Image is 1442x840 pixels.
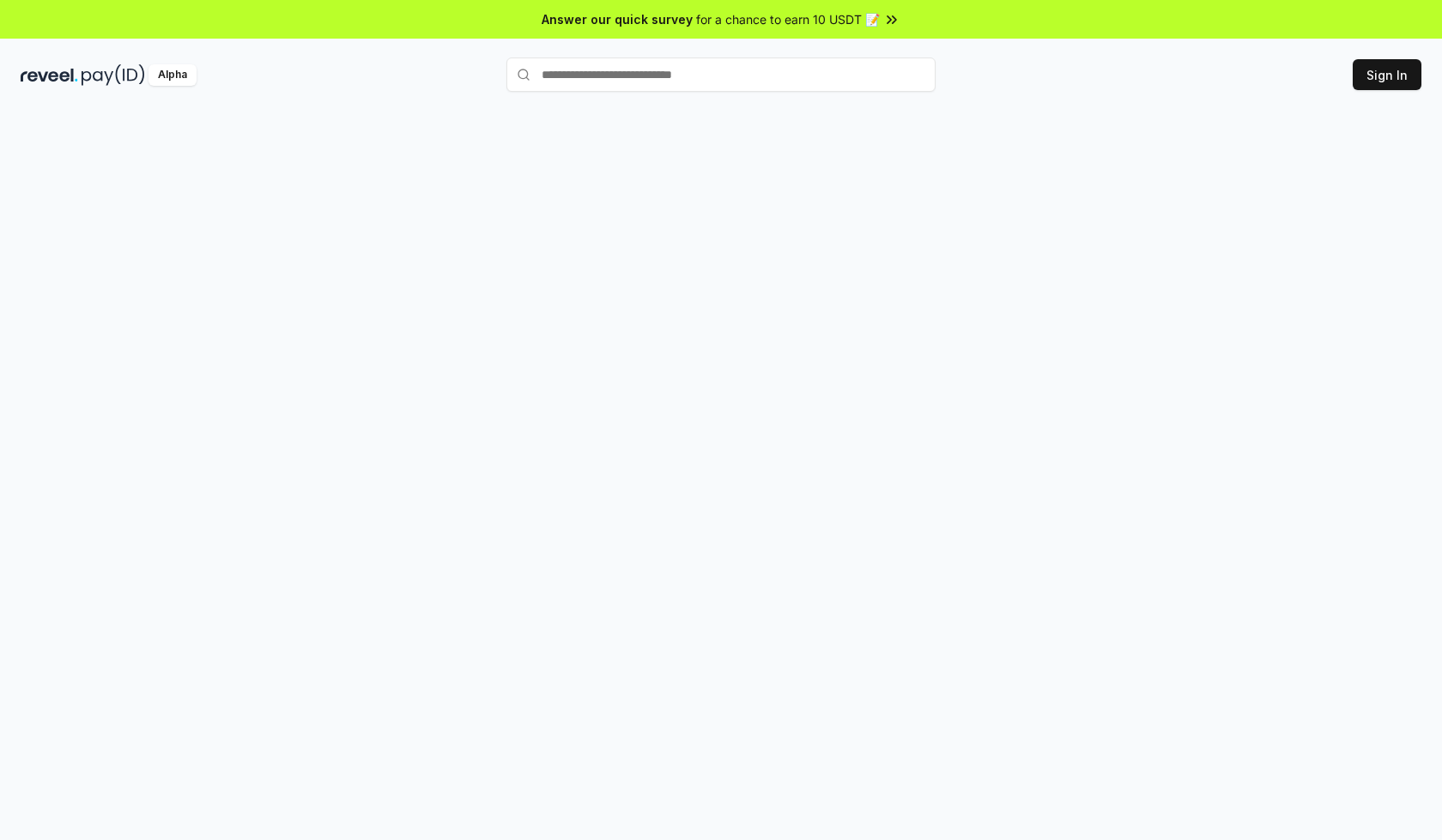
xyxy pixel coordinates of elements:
[148,64,197,86] div: Alpha
[82,64,145,86] img: pay_id
[21,64,78,86] img: reveel_dark
[1353,59,1421,90] button: Sign In
[696,10,880,28] span: for a chance to earn 10 USDT 📝
[542,10,693,28] span: Answer our quick survey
